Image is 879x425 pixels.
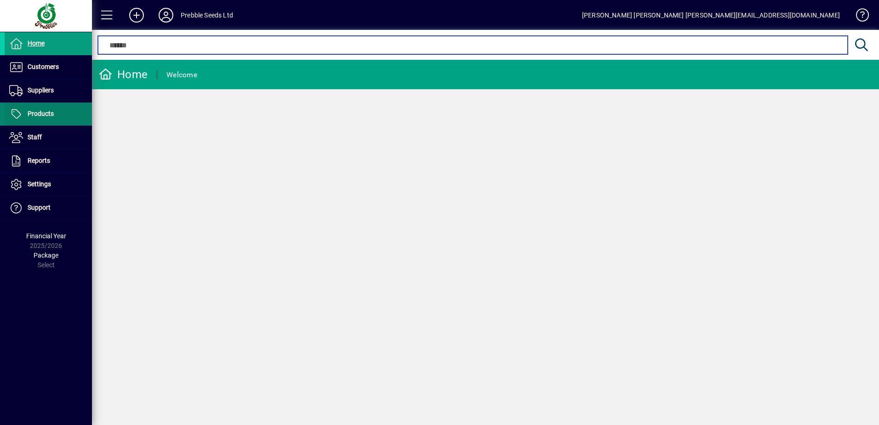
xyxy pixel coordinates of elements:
span: Home [28,40,45,47]
span: Reports [28,157,50,164]
a: Customers [5,56,92,79]
a: Knowledge Base [849,2,868,32]
a: Staff [5,126,92,149]
a: Reports [5,149,92,172]
div: Home [99,67,148,82]
button: Add [122,7,151,23]
span: Products [28,110,54,117]
a: Support [5,196,92,219]
a: Suppliers [5,79,92,102]
span: Staff [28,133,42,141]
span: Suppliers [28,86,54,94]
span: Support [28,204,51,211]
div: [PERSON_NAME] [PERSON_NAME] [PERSON_NAME][EMAIL_ADDRESS][DOMAIN_NAME] [582,8,840,23]
a: Settings [5,173,92,196]
div: Welcome [166,68,197,82]
span: Package [34,252,58,259]
a: Products [5,103,92,126]
span: Settings [28,180,51,188]
span: Financial Year [26,232,66,240]
span: Customers [28,63,59,70]
button: Profile [151,7,181,23]
div: Prebble Seeds Ltd [181,8,233,23]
